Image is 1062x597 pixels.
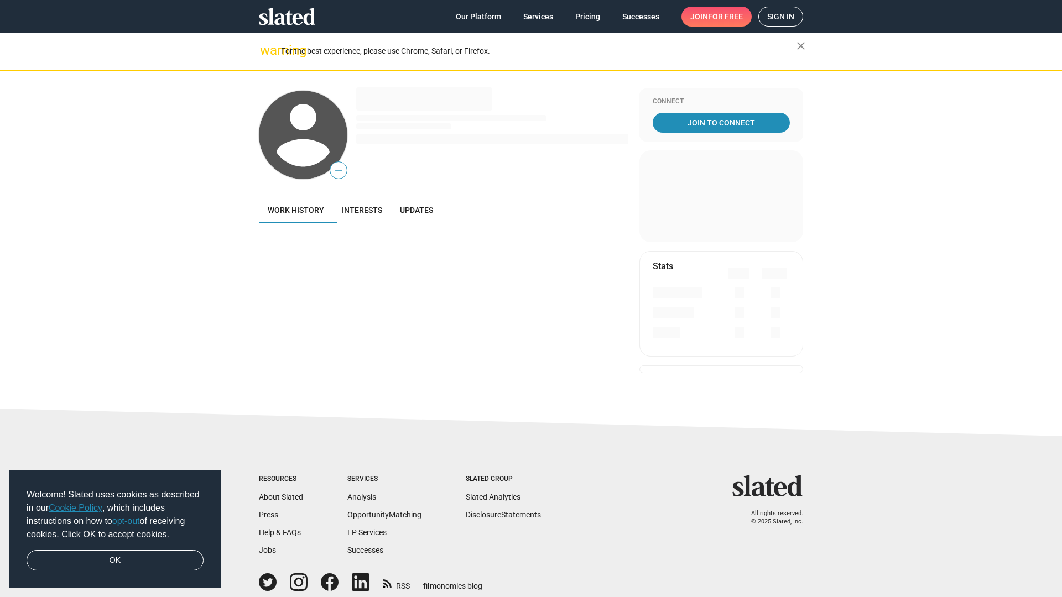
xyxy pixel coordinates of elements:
[259,528,301,537] a: Help & FAQs
[347,510,421,519] a: OpportunityMatching
[456,7,501,27] span: Our Platform
[259,493,303,501] a: About Slated
[400,206,433,214] span: Updates
[566,7,609,27] a: Pricing
[653,97,790,106] div: Connect
[259,475,303,484] div: Resources
[767,7,794,26] span: Sign in
[259,510,278,519] a: Press
[27,488,204,541] span: Welcome! Slated uses cookies as described in our , which includes instructions on how to of recei...
[391,197,442,223] a: Updates
[347,493,376,501] a: Analysis
[112,516,140,526] a: opt-out
[447,7,510,27] a: Our Platform
[466,475,541,484] div: Slated Group
[613,7,668,27] a: Successes
[653,260,673,272] mat-card-title: Stats
[259,546,276,554] a: Jobs
[330,164,347,178] span: —
[27,550,204,571] a: dismiss cookie message
[758,7,803,27] a: Sign in
[281,44,796,59] div: For the best experience, please use Chrome, Safari, or Firefox.
[9,470,221,589] div: cookieconsent
[268,206,324,214] span: Work history
[740,510,803,526] p: All rights reserved. © 2025 Slated, Inc.
[383,574,410,591] a: RSS
[653,113,790,133] a: Join To Connect
[575,7,600,27] span: Pricing
[523,7,553,27] span: Services
[342,206,382,214] span: Interests
[794,39,808,53] mat-icon: close
[423,582,436,590] span: film
[423,572,482,591] a: filmonomics blog
[259,197,333,223] a: Work history
[347,475,421,484] div: Services
[466,510,541,519] a: DisclosureStatements
[514,7,562,27] a: Services
[466,493,520,501] a: Slated Analytics
[333,197,391,223] a: Interests
[347,528,387,537] a: EP Services
[681,7,752,27] a: Joinfor free
[49,503,102,512] a: Cookie Policy
[260,44,273,57] mat-icon: warning
[347,546,383,554] a: Successes
[708,7,743,27] span: for free
[655,113,788,133] span: Join To Connect
[622,7,659,27] span: Successes
[690,7,743,27] span: Join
